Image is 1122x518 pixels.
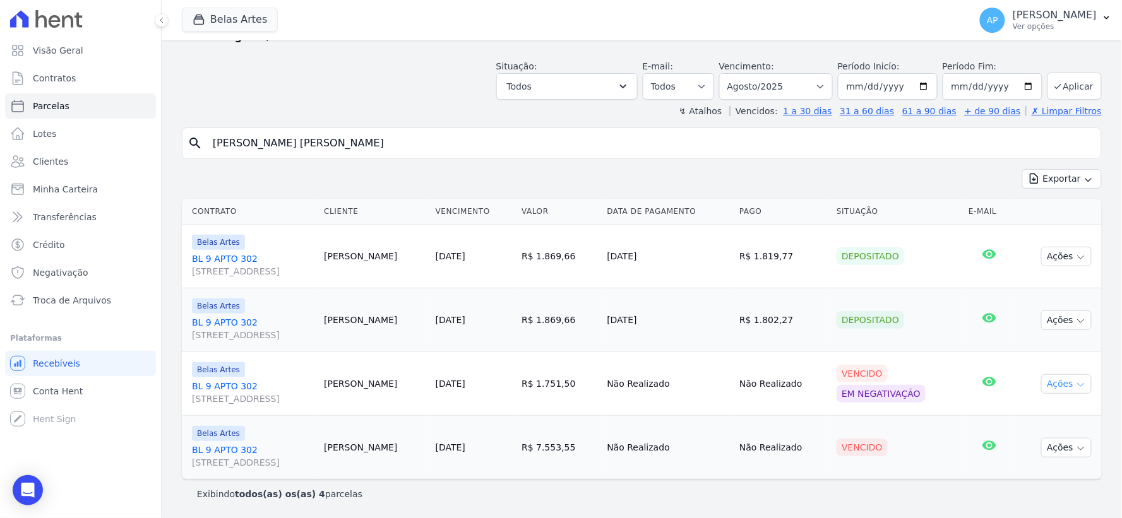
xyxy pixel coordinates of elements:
a: Recebíveis [5,351,156,376]
td: Não Realizado [734,352,832,416]
span: [STREET_ADDRESS] [192,265,314,278]
div: Open Intercom Messenger [13,475,43,505]
span: Parcelas [33,100,69,112]
th: Data de Pagamento [602,199,734,225]
span: AP [987,16,998,25]
th: Cliente [319,199,430,225]
td: [DATE] [602,225,734,288]
th: Pago [734,199,832,225]
a: Troca de Arquivos [5,288,156,313]
td: [PERSON_NAME] [319,416,430,480]
a: Minha Carteira [5,177,156,202]
label: Situação: [496,61,537,71]
span: Clientes [33,155,68,168]
td: Não Realizado [602,416,734,480]
td: R$ 1.819,77 [734,225,832,288]
a: Conta Hent [5,379,156,404]
a: [DATE] [436,315,465,325]
a: BL 9 APTO 302[STREET_ADDRESS] [192,252,314,278]
span: Minha Carteira [33,183,98,196]
span: Contratos [33,72,76,85]
button: Todos [496,73,638,100]
td: R$ 7.553,55 [516,416,602,480]
div: Vencido [837,365,888,382]
p: Ver opções [1013,21,1097,32]
button: Belas Artes [182,8,278,32]
label: E-mail: [643,61,674,71]
label: ↯ Atalhos [679,106,722,116]
span: Crédito [33,238,65,251]
td: Não Realizado [734,416,832,480]
th: Situação [832,199,964,225]
button: Ações [1041,438,1092,457]
i: search [188,136,203,151]
label: Período Fim: [943,60,1042,73]
a: Contratos [5,66,156,91]
input: Buscar por nome do lote ou do cliente [205,131,1096,156]
div: Plataformas [10,331,151,346]
a: BL 9 APTO 302[STREET_ADDRESS] [192,316,314,341]
td: [PERSON_NAME] [319,225,430,288]
a: [DATE] [436,379,465,389]
a: Negativação [5,260,156,285]
td: R$ 1.802,27 [734,288,832,352]
button: Exportar [1022,169,1102,189]
button: Ações [1041,247,1092,266]
th: E-mail [964,199,1014,225]
span: Belas Artes [192,235,245,250]
a: + de 90 dias [965,106,1021,116]
th: Valor [516,199,602,225]
th: Contrato [182,199,319,225]
td: R$ 1.869,66 [516,288,602,352]
p: Exibindo parcelas [197,488,362,500]
a: 1 a 30 dias [784,106,832,116]
button: Ações [1041,374,1092,394]
button: Aplicar [1047,73,1102,100]
div: Vencido [837,439,888,456]
span: Belas Artes [192,298,245,314]
a: Lotes [5,121,156,146]
a: [DATE] [436,442,465,452]
td: [PERSON_NAME] [319,288,430,352]
a: 61 a 90 dias [902,106,957,116]
td: Não Realizado [602,352,734,416]
td: R$ 1.869,66 [516,225,602,288]
div: Depositado [837,311,904,329]
b: todos(as) os(as) 4 [235,489,325,499]
label: Vencidos: [730,106,778,116]
span: Todos [507,79,532,94]
td: [DATE] [602,288,734,352]
span: Troca de Arquivos [33,294,111,307]
button: Ações [1041,310,1092,330]
a: Visão Geral [5,38,156,63]
span: [STREET_ADDRESS] [192,456,314,469]
div: Em negativação [837,385,926,403]
div: Depositado [837,247,904,265]
span: Negativação [33,266,88,279]
td: [PERSON_NAME] [319,352,430,416]
a: Transferências [5,204,156,230]
span: [STREET_ADDRESS] [192,329,314,341]
span: Lotes [33,127,57,140]
span: Belas Artes [192,426,245,441]
a: Clientes [5,149,156,174]
label: Vencimento: [719,61,774,71]
td: R$ 1.751,50 [516,352,602,416]
label: Período Inicío: [838,61,900,71]
span: Conta Hent [33,385,83,397]
span: Recebíveis [33,357,80,370]
span: Belas Artes [192,362,245,377]
a: 31 a 60 dias [840,106,894,116]
a: ✗ Limpar Filtros [1026,106,1102,116]
a: Parcelas [5,93,156,119]
p: [PERSON_NAME] [1013,9,1097,21]
a: [DATE] [436,251,465,261]
span: Transferências [33,211,97,223]
span: [STREET_ADDRESS] [192,392,314,405]
a: Crédito [5,232,156,257]
a: BL 9 APTO 302[STREET_ADDRESS] [192,380,314,405]
button: AP [PERSON_NAME] Ver opções [970,3,1122,38]
span: Visão Geral [33,44,83,57]
a: BL 9 APTO 302[STREET_ADDRESS] [192,444,314,469]
th: Vencimento [431,199,517,225]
